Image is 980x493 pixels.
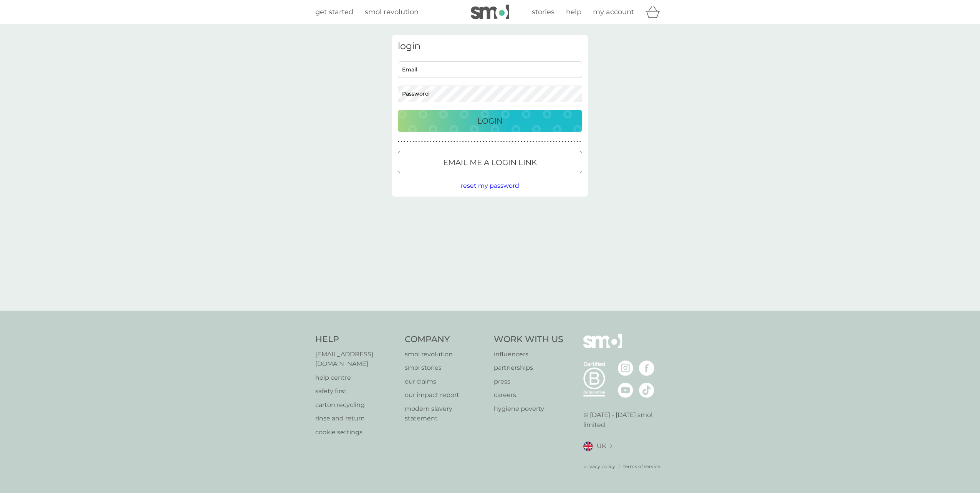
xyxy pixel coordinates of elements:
[576,140,578,144] p: ●
[494,334,563,346] h4: Work With Us
[583,334,622,360] img: smol
[471,5,509,19] img: smol
[492,140,493,144] p: ●
[535,140,537,144] p: ●
[445,140,446,144] p: ●
[568,140,569,144] p: ●
[315,427,397,437] a: cookie settings
[495,140,496,144] p: ●
[315,373,397,383] a: help centre
[571,140,572,144] p: ●
[503,140,505,144] p: ●
[550,140,552,144] p: ●
[410,140,411,144] p: ●
[532,8,555,16] span: stories
[544,140,546,144] p: ●
[398,140,399,144] p: ●
[405,390,487,400] a: our impact report
[436,140,437,144] p: ●
[315,334,397,346] h4: Help
[562,140,563,144] p: ●
[593,7,634,18] a: my account
[506,140,508,144] p: ●
[365,7,419,18] a: smol revolution
[494,390,563,400] a: careers
[541,140,543,144] p: ●
[398,41,582,52] h3: login
[450,140,452,144] p: ●
[461,182,519,189] span: reset my password
[512,140,513,144] p: ●
[315,386,397,396] a: safety first
[405,349,487,359] a: smol revolution
[515,140,516,144] p: ●
[405,404,487,424] a: modern slavery statement
[430,140,432,144] p: ●
[405,363,487,373] a: smol stories
[518,140,520,144] p: ●
[459,140,461,144] p: ●
[646,4,665,20] div: basket
[454,140,455,144] p: ●
[315,349,397,369] a: [EMAIL_ADDRESS][DOMAIN_NAME]
[407,140,408,144] p: ●
[521,140,522,144] p: ●
[398,151,582,173] button: Email me a login link
[494,349,563,359] a: influencers
[462,140,464,144] p: ●
[398,110,582,132] button: Login
[583,410,665,430] p: © [DATE] - [DATE] smol limited
[497,140,499,144] p: ●
[442,140,443,144] p: ●
[457,140,458,144] p: ●
[494,363,563,373] a: partnerships
[623,463,660,470] a: terms of service
[583,442,593,451] img: UK flag
[433,140,435,144] p: ●
[597,441,606,451] span: UK
[315,414,397,424] a: rinse and return
[443,156,537,169] p: Email me a login link
[533,140,534,144] p: ●
[538,140,540,144] p: ●
[583,463,615,470] p: privacy policy
[494,404,563,414] a: hygiene poverty
[315,7,353,18] a: get started
[593,8,634,16] span: my account
[315,400,397,410] a: carton recycling
[494,377,563,387] a: press
[412,140,414,144] p: ●
[424,140,426,144] p: ●
[405,377,487,387] a: our claims
[477,115,503,127] p: Login
[565,140,566,144] p: ●
[486,140,487,144] p: ●
[618,382,633,398] img: visit the smol Youtube page
[468,140,470,144] p: ●
[610,444,612,448] img: select a new location
[480,140,482,144] p: ●
[509,140,511,144] p: ●
[574,140,575,144] p: ●
[559,140,560,144] p: ●
[553,140,555,144] p: ●
[524,140,525,144] p: ●
[639,382,654,398] img: visit the smol Tiktok page
[474,140,475,144] p: ●
[405,334,487,346] h4: Company
[471,140,473,144] p: ●
[488,140,490,144] p: ●
[365,8,419,16] span: smol revolution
